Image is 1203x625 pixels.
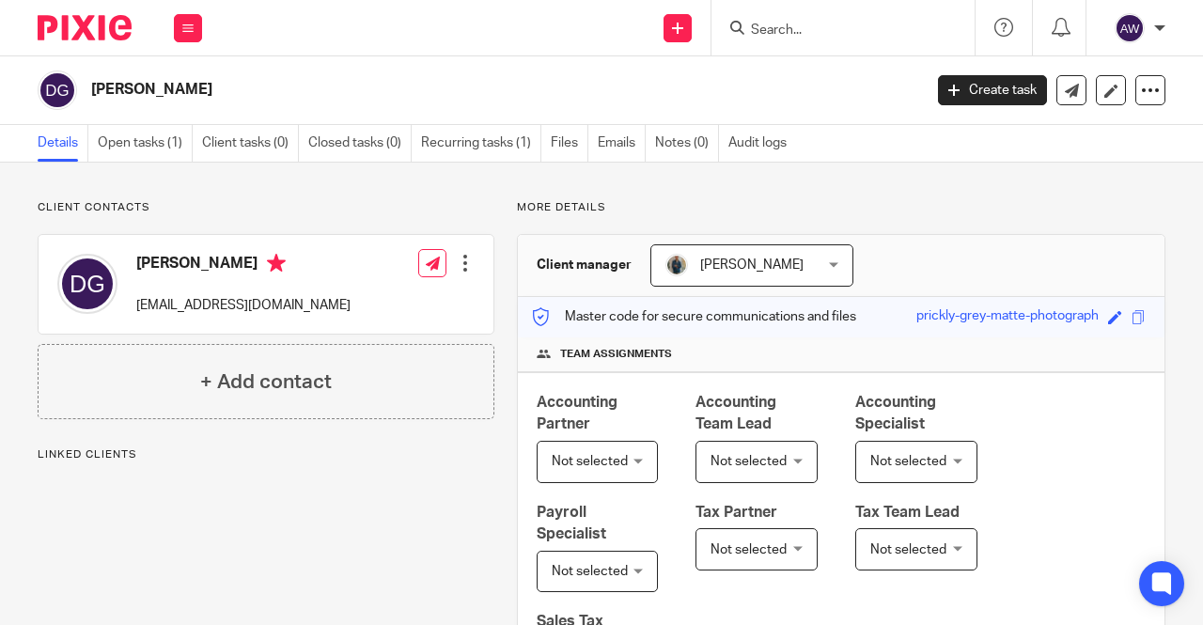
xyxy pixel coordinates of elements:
a: Files [551,125,588,162]
i: Primary [267,254,286,273]
input: Search [749,23,918,39]
a: Details [38,125,88,162]
span: Accounting Partner [537,395,617,431]
span: Not selected [552,455,628,468]
a: Recurring tasks (1) [421,125,541,162]
div: prickly-grey-matte-photograph [916,306,1099,328]
p: Linked clients [38,447,494,462]
img: DSC08415.jpg [665,254,688,276]
span: Tax Team Lead [855,505,960,520]
span: Accounting Specialist [855,395,936,431]
span: Accounting Team Lead [695,395,776,431]
span: [PERSON_NAME] [700,258,804,272]
p: More details [517,200,1165,215]
span: Not selected [711,455,787,468]
span: Payroll Specialist [537,505,606,541]
p: [EMAIL_ADDRESS][DOMAIN_NAME] [136,296,351,315]
h3: Client manager [537,256,632,274]
img: svg%3E [1115,13,1145,43]
p: Master code for secure communications and files [532,307,856,326]
a: Open tasks (1) [98,125,193,162]
a: Audit logs [728,125,796,162]
span: Tax Partner [695,505,777,520]
a: Notes (0) [655,125,719,162]
p: Client contacts [38,200,494,215]
img: svg%3E [38,70,77,110]
h4: + Add contact [200,367,332,397]
img: svg%3E [57,254,117,314]
span: Not selected [870,455,946,468]
h4: [PERSON_NAME] [136,254,351,277]
a: Create task [938,75,1047,105]
h2: [PERSON_NAME] [91,80,746,100]
span: Not selected [552,565,628,578]
span: Not selected [711,543,787,556]
a: Closed tasks (0) [308,125,412,162]
span: Team assignments [560,347,672,362]
img: Pixie [38,15,132,40]
a: Emails [598,125,646,162]
span: Not selected [870,543,946,556]
a: Client tasks (0) [202,125,299,162]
